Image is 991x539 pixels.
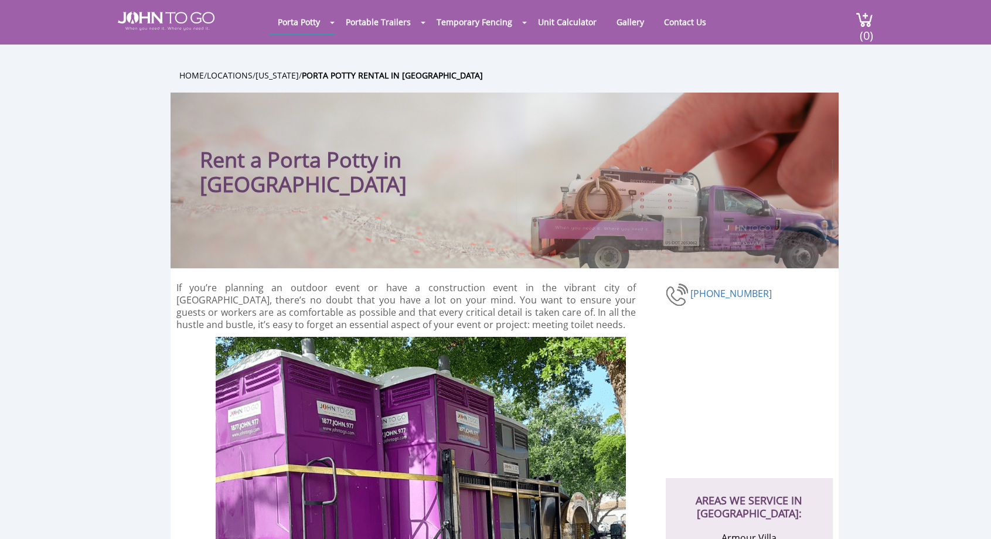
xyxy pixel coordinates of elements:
h1: Rent a Porta Potty in [GEOGRAPHIC_DATA] [200,116,578,197]
a: Portable Trailers [337,11,420,33]
a: Home [179,70,204,81]
a: Porta Potty [269,11,329,33]
span: (0) [859,18,873,43]
a: [PHONE_NUMBER] [690,287,772,300]
a: Locations [207,70,253,81]
a: Temporary Fencing [428,11,521,33]
a: Contact Us [655,11,715,33]
a: Porta Potty Rental in [GEOGRAPHIC_DATA] [302,70,483,81]
ul: / / / [179,69,847,82]
a: Gallery [608,11,653,33]
h2: AREAS WE SERVICE IN [GEOGRAPHIC_DATA]: [677,478,821,520]
a: [US_STATE] [256,70,299,81]
p: If you’re planning an outdoor event or have a construction event in the vibrant city of [GEOGRAPH... [176,282,636,331]
img: JOHN to go [118,12,214,30]
img: Truck [516,159,833,268]
img: cart a [856,12,873,28]
a: Unit Calculator [529,11,605,33]
img: Porta Potty Rental in Yonkers - Porta Potty [666,282,690,308]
